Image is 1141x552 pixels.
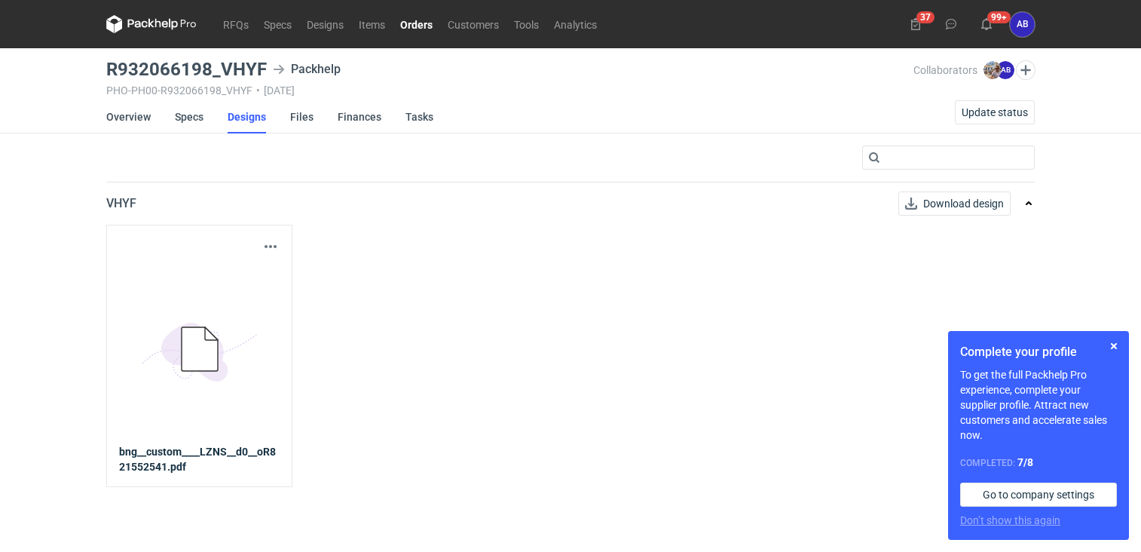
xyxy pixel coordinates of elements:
[546,15,604,33] a: Analytics
[256,15,299,33] a: Specs
[904,12,928,36] button: 37
[923,198,1004,209] span: Download design
[898,192,1011,216] button: Download design
[960,513,1060,528] button: Don’t show this again
[106,15,197,33] svg: Packhelp Pro
[1010,12,1035,37] div: Agnieszka Biniarz
[106,195,136,213] p: VHYF
[962,107,1028,118] span: Update status
[960,367,1117,443] p: To get the full Packhelp Pro experience, complete your supplier profile. Attract new customers an...
[106,84,913,97] div: PHO-PH00-R932066198_VHYF [DATE]
[119,444,280,474] strong: bng__custom____LZNS__d0__oR821552541.pdf
[290,100,314,133] a: Files
[106,60,267,78] h3: R932066198_VHYF
[405,100,433,133] a: Tasks
[1017,456,1033,468] strong: 7 / 8
[175,100,203,133] a: Specs
[974,12,999,36] button: 99+
[262,238,280,256] button: Actions
[960,343,1117,361] h1: Complete your profile
[960,483,1117,507] a: Go to company settings
[338,100,381,133] a: Finances
[106,100,151,133] a: Overview
[351,15,393,33] a: Items
[983,61,1002,79] img: Michał Palasek
[256,84,260,97] span: •
[273,60,341,78] div: Packhelp
[299,15,351,33] a: Designs
[960,455,1117,471] div: Completed:
[913,64,977,76] span: Collaborators
[393,15,440,33] a: Orders
[996,61,1014,79] figcaption: AB
[1010,12,1035,37] button: AB
[1105,337,1123,355] button: Skip for now
[955,100,1035,124] button: Update status
[440,15,506,33] a: Customers
[1016,60,1035,80] button: Edit collaborators
[506,15,546,33] a: Tools
[228,100,266,133] a: Designs
[216,15,256,33] a: RFQs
